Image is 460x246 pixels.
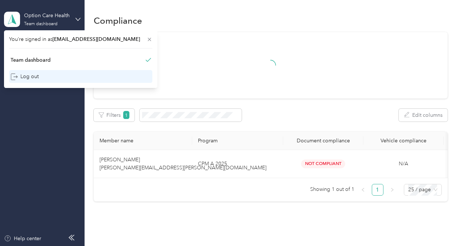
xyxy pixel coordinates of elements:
[192,132,283,150] th: Program
[4,235,41,242] button: Help center
[11,56,51,64] div: Team dashboard
[399,109,448,122] button: Edit columns
[386,184,398,196] li: Next Page
[24,12,70,19] div: Option Care Health
[100,157,266,171] span: [PERSON_NAME] [PERSON_NAME][EMAIL_ADDRESS][PERSON_NAME][DOMAIN_NAME]
[289,138,358,144] div: Document compliance
[9,35,152,43] span: You’re signed in as
[369,138,438,144] div: Vehicle compliance
[24,22,58,26] div: Team dashboard
[301,159,345,168] span: Not Compliant
[11,73,39,80] div: Log out
[390,188,394,192] span: right
[192,150,283,178] td: CPM A 2025
[361,188,365,192] span: left
[419,205,460,246] iframe: Everlance-gr Chat Button Frame
[94,17,142,24] h1: Compliance
[357,184,369,196] button: left
[123,111,130,119] span: 1
[94,132,192,150] th: Member name
[52,36,140,42] span: [EMAIL_ADDRESS][DOMAIN_NAME]
[404,184,442,196] div: Page Size
[408,184,437,195] span: 25 / page
[399,161,408,167] span: N/A
[310,184,354,195] span: Showing 1 out of 1
[372,184,383,195] a: 1
[357,184,369,196] li: Previous Page
[386,184,398,196] button: right
[94,109,135,122] button: Filters1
